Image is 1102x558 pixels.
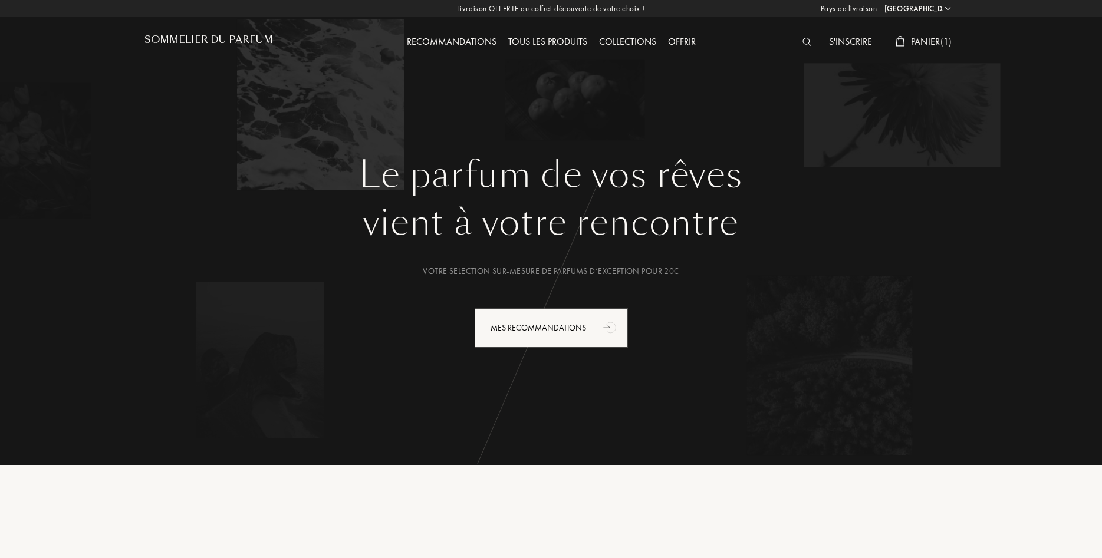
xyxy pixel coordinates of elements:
[662,35,702,50] div: Offrir
[153,154,949,196] h1: Le parfum de vos rêves
[153,196,949,249] div: vient à votre rencontre
[475,308,628,348] div: Mes Recommandations
[599,315,623,339] div: animation
[911,35,952,48] span: Panier ( 1 )
[896,36,905,47] img: cart_white.svg
[662,35,702,48] a: Offrir
[466,308,637,348] a: Mes Recommandationsanimation
[502,35,593,50] div: Tous les produits
[823,35,878,50] div: S'inscrire
[823,35,878,48] a: S'inscrire
[401,35,502,50] div: Recommandations
[943,4,952,13] img: arrow_w.png
[593,35,662,50] div: Collections
[802,38,811,46] img: search_icn_white.svg
[144,34,273,50] a: Sommelier du Parfum
[401,35,502,48] a: Recommandations
[593,35,662,48] a: Collections
[153,265,949,278] div: Votre selection sur-mesure de parfums d’exception pour 20€
[144,34,273,45] h1: Sommelier du Parfum
[502,35,593,48] a: Tous les produits
[821,3,881,15] span: Pays de livraison :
